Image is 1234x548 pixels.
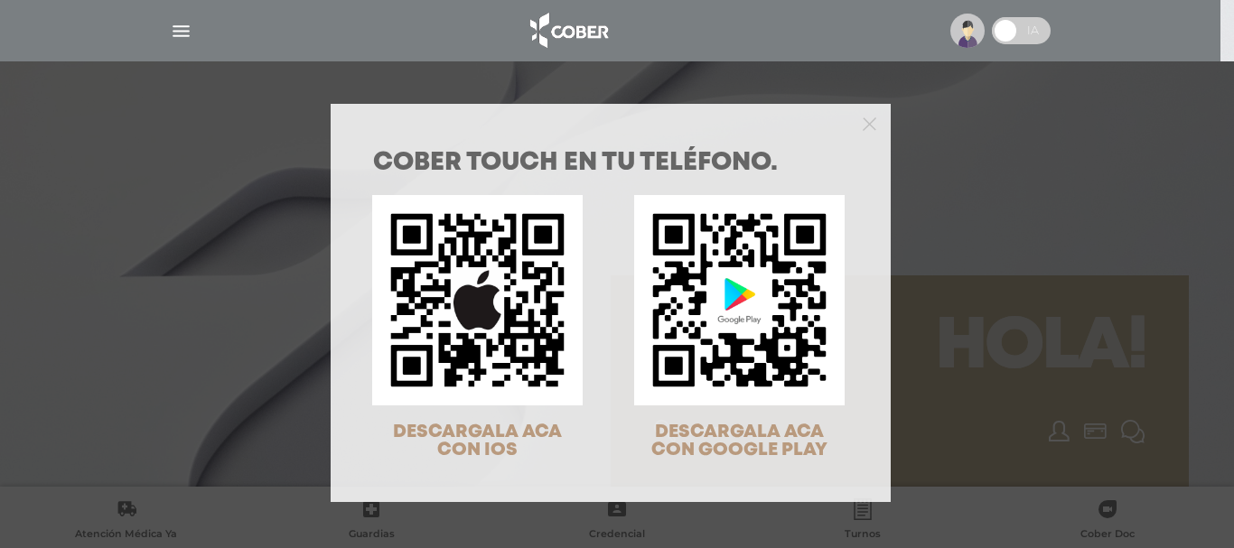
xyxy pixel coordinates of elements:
button: Close [863,115,876,131]
span: DESCARGALA ACA CON IOS [393,423,562,459]
img: qr-code [372,195,583,405]
span: DESCARGALA ACA CON GOOGLE PLAY [651,423,827,459]
h1: COBER TOUCH en tu teléfono. [373,151,848,176]
img: qr-code [634,195,845,405]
